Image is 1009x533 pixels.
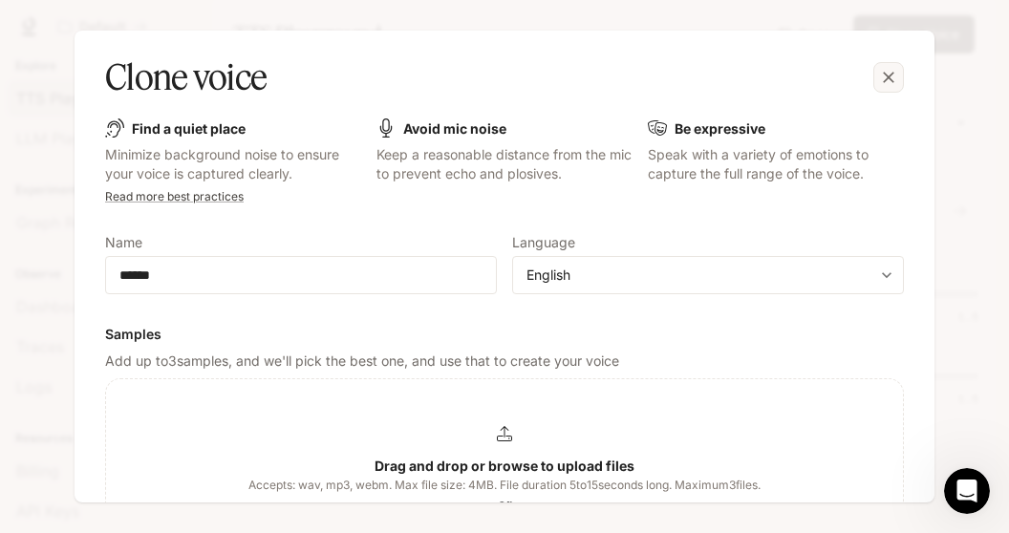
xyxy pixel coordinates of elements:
[403,120,506,137] b: Avoid mic noise
[375,458,634,474] b: Drag and drop or browse to upload files
[105,53,267,101] h5: Clone voice
[105,325,904,344] h6: Samples
[248,476,761,495] span: Accepts: wav, mp3, webm. Max file size: 4MB. File duration 5 to 15 seconds long. Maximum 3 files.
[498,496,512,512] b: or
[648,145,904,183] p: Speak with a variety of emotions to capture the full range of the voice.
[512,236,575,249] p: Language
[132,120,246,137] b: Find a quiet place
[513,266,903,285] div: English
[105,189,244,203] a: Read more best practices
[526,266,872,285] div: English
[105,236,142,249] p: Name
[944,468,990,514] iframe: Intercom live chat
[105,352,904,371] p: Add up to 3 samples, and we'll pick the best one, and use that to create your voice
[376,145,633,183] p: Keep a reasonable distance from the mic to prevent echo and plosives.
[105,145,361,183] p: Minimize background noise to ensure your voice is captured clearly.
[675,120,765,137] b: Be expressive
